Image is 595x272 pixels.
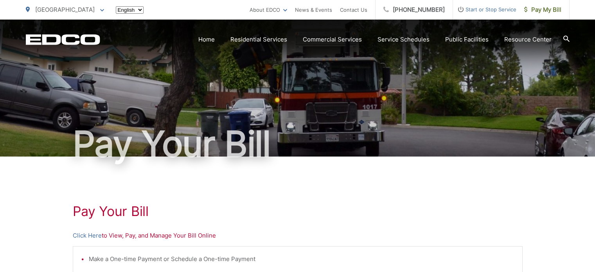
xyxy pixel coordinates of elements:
[250,5,287,14] a: About EDCO
[89,254,514,264] li: Make a One-time Payment or Schedule a One-time Payment
[303,35,362,44] a: Commercial Services
[26,34,100,45] a: EDCD logo. Return to the homepage.
[35,6,95,13] span: [GEOGRAPHIC_DATA]
[73,231,523,240] p: to View, Pay, and Manage Your Bill Online
[26,124,570,164] h1: Pay Your Bill
[73,204,523,219] h1: Pay Your Bill
[116,6,144,14] select: Select a language
[504,35,552,44] a: Resource Center
[340,5,367,14] a: Contact Us
[73,231,102,240] a: Click Here
[230,35,287,44] a: Residential Services
[524,5,561,14] span: Pay My Bill
[295,5,332,14] a: News & Events
[377,35,430,44] a: Service Schedules
[445,35,489,44] a: Public Facilities
[198,35,215,44] a: Home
